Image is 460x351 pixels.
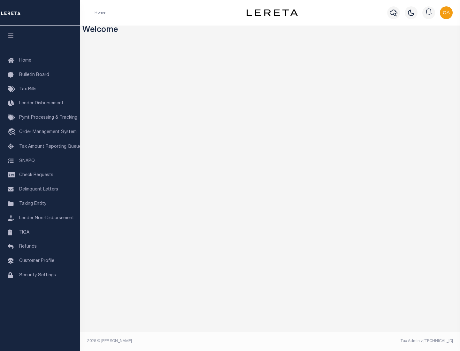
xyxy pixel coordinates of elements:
span: Tax Amount Reporting Queue [19,145,81,149]
span: Refunds [19,244,37,249]
span: Security Settings [19,273,56,278]
i: travel_explore [8,128,18,137]
div: Tax Admin v.[TECHNICAL_ID] [275,338,453,344]
li: Home [95,10,105,16]
span: Home [19,58,31,63]
div: 2025 © [PERSON_NAME]. [82,338,270,344]
span: Lender Non-Disbursement [19,216,74,220]
span: TIQA [19,230,29,235]
span: Delinquent Letters [19,187,58,192]
span: Customer Profile [19,259,54,263]
span: Taxing Entity [19,202,46,206]
h3: Welcome [82,26,458,35]
img: logo-dark.svg [247,9,298,16]
span: Lender Disbursement [19,101,64,106]
span: SNAPQ [19,159,35,163]
span: Check Requests [19,173,53,177]
span: Pymt Processing & Tracking [19,116,77,120]
span: Bulletin Board [19,73,49,77]
span: Order Management System [19,130,77,134]
img: svg+xml;base64,PHN2ZyB4bWxucz0iaHR0cDovL3d3dy53My5vcmcvMjAwMC9zdmciIHBvaW50ZXItZXZlbnRzPSJub25lIi... [440,6,453,19]
span: Tax Bills [19,87,36,92]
